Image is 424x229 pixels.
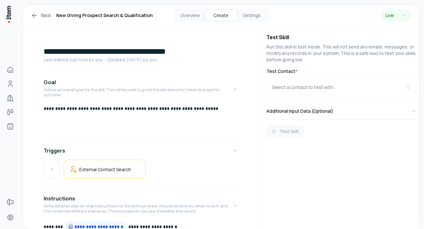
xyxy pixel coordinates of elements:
[266,68,416,75] label: Test Contact
[44,195,75,202] h4: Instructions
[266,33,416,41] h4: Test Skill
[44,57,238,63] p: Last edited: just now by you ・Created: [DATE] by you
[44,160,238,184] div: Triggers
[44,78,56,86] h4: Goal
[44,73,238,105] button: GoalDefine an overall goal for the skill. This will be used to guide the skill execution towards ...
[44,204,233,214] p: Write detailed step-by-step instructions for the entire process. Include what to do, when to do i...
[44,147,65,154] h4: Triggers
[4,63,17,76] a: Home
[4,106,17,119] a: Deals
[272,84,406,91] div: Select a contact to test with...
[31,12,51,19] a: Back
[4,77,17,90] a: People
[44,105,238,136] div: GoalDefine an overall goal for the skill. This will be used to guide the skill execution towards ...
[206,10,237,21] button: Create
[44,189,238,222] button: InstructionsWrite detailed step-by-step instructions for the entire process. Include what to do, ...
[5,5,12,23] img: Item Brain Logo
[4,211,17,224] a: Settings
[175,10,206,21] button: Overview
[79,166,131,172] h5: External Contact Search
[266,44,416,63] p: Run this skill in test mode. This will not send any emails, messages, or modify any records in yo...
[4,120,17,133] a: Agents
[4,92,17,104] a: Companies
[237,10,267,21] button: Settings
[56,12,153,19] h1: New Giving Prospect Search & Qualification
[44,87,233,98] p: Define an overall goal for the skill. This will be used to guide the skill execution towards a sp...
[266,103,416,119] button: Additional Input Data (Optional)
[44,142,238,160] button: Triggers
[4,196,17,208] a: Forms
